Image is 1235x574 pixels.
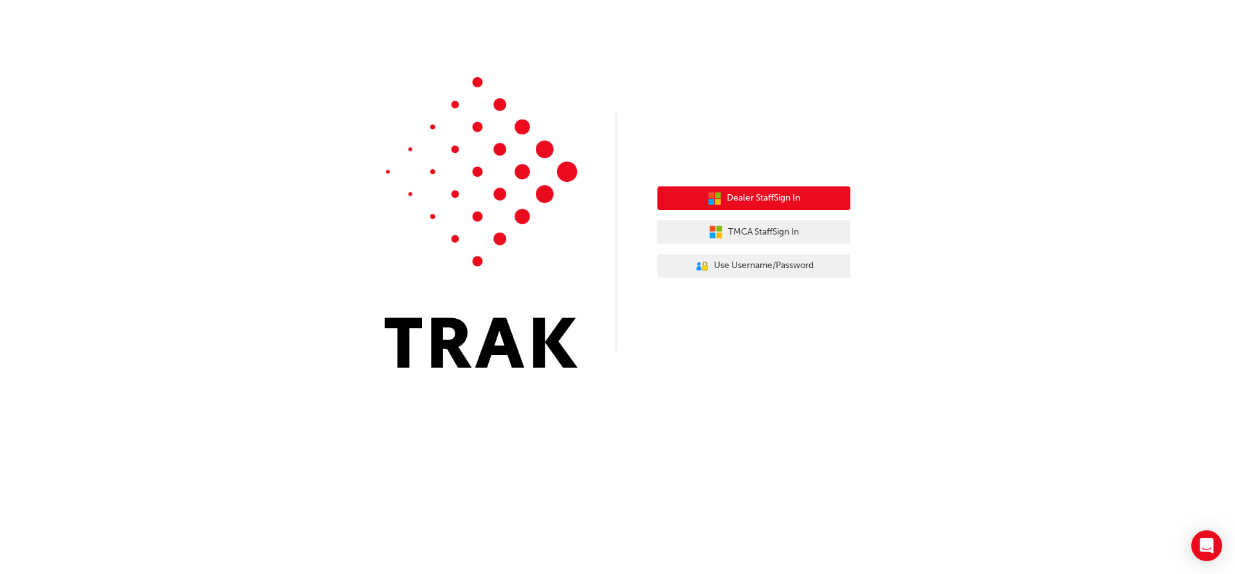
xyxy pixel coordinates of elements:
span: TMCA Staff Sign In [728,225,799,240]
button: Use Username/Password [657,254,850,278]
span: Use Username/Password [714,258,814,273]
div: Open Intercom Messenger [1191,530,1222,561]
img: Trak [385,77,578,368]
span: Dealer Staff Sign In [727,191,800,206]
button: TMCA StaffSign In [657,220,850,244]
button: Dealer StaffSign In [657,186,850,211]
